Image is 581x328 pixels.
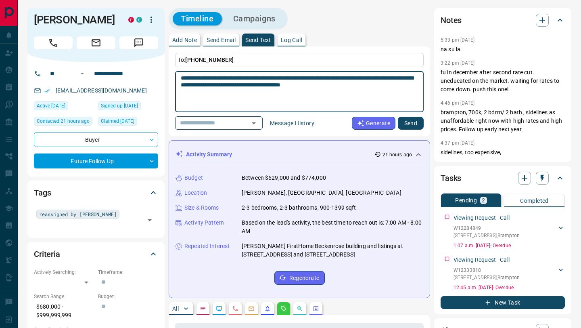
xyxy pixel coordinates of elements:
[441,11,565,30] div: Notes
[454,274,520,281] p: [STREET_ADDRESS] , Brampton
[101,117,134,125] span: Claimed [DATE]
[232,305,238,312] svg: Calls
[34,132,158,147] div: Buyer
[144,214,155,226] button: Open
[176,147,423,162] div: Activity Summary21 hours ago
[242,189,401,197] p: [PERSON_NAME], [GEOGRAPHIC_DATA], [GEOGRAPHIC_DATA]
[136,17,142,23] div: condos.ca
[520,198,549,204] p: Completed
[184,219,224,227] p: Activity Pattern
[128,17,134,23] div: property.ca
[207,37,236,43] p: Send Email
[454,214,510,222] p: Viewing Request - Call
[242,219,423,235] p: Based on the lead's activity, the best time to reach out is: 7:00 AM - 8:00 AM
[454,284,565,291] p: 12:45 a.m. [DATE] - Overdue
[173,12,222,25] button: Timeline
[119,36,158,49] span: Message
[34,244,158,264] div: Criteria
[98,293,158,300] p: Budget:
[34,36,73,49] span: Call
[185,57,234,63] span: [PHONE_NUMBER]
[172,37,197,43] p: Add Note
[454,256,510,264] p: Viewing Request - Call
[441,100,475,106] p: 4:46 pm [DATE]
[274,271,325,285] button: Regenerate
[77,36,115,49] span: Email
[441,296,565,309] button: New Task
[34,153,158,168] div: Future Follow Up
[44,88,50,94] svg: Email Verified
[454,223,565,241] div: W12284849[STREET_ADDRESS],Brampton
[98,117,158,128] div: Thu Oct 17 2024
[297,305,303,312] svg: Opportunities
[248,305,255,312] svg: Emails
[186,150,232,159] p: Activity Summary
[34,269,94,276] p: Actively Searching:
[101,102,138,110] span: Signed up [DATE]
[245,37,271,43] p: Send Text
[352,117,395,130] button: Generate
[242,204,356,212] p: 2-3 bedrooms, 2-3 bathrooms, 900-1399 sqft
[441,172,461,185] h2: Tasks
[200,305,206,312] svg: Notes
[265,117,319,130] button: Message History
[34,13,116,26] h1: [PERSON_NAME]
[34,183,158,202] div: Tags
[175,53,424,67] p: To:
[39,210,117,218] span: reassigned by [PERSON_NAME]
[248,118,259,129] button: Open
[37,117,90,125] span: Contacted 21 hours ago
[441,148,565,157] p: sidelines, too expensive,
[454,232,520,239] p: [STREET_ADDRESS] , Brampton
[98,101,158,113] div: Wed Feb 16 2022
[441,108,565,134] p: brampton, 700k, 2 bdrm/ 2 bath , sidelines as unaffordable right now with high rates and high pri...
[280,305,287,312] svg: Requests
[454,242,565,249] p: 1:07 a.m. [DATE] - Overdue
[242,174,326,182] p: Between $629,000 and $774,000
[482,198,485,203] p: 2
[441,60,475,66] p: 3:22 pm [DATE]
[77,69,87,78] button: Open
[455,198,477,203] p: Pending
[382,151,412,158] p: 21 hours ago
[242,242,423,259] p: [PERSON_NAME] FirstHome Beckenrose building and listings at [STREET_ADDRESS] and [STREET_ADDRESS]
[398,117,424,130] button: Send
[441,45,565,54] p: na su la.
[34,293,94,300] p: Search Range:
[216,305,222,312] svg: Lead Browsing Activity
[184,174,203,182] p: Budget
[98,269,158,276] p: Timeframe:
[34,101,94,113] div: Thu Aug 14 2025
[225,12,284,25] button: Campaigns
[172,306,179,311] p: All
[184,189,207,197] p: Location
[313,305,319,312] svg: Agent Actions
[184,242,230,250] p: Repeated Interest
[264,305,271,312] svg: Listing Alerts
[454,225,520,232] p: W12284849
[441,37,475,43] p: 5:33 pm [DATE]
[441,140,475,146] p: 4:37 pm [DATE]
[34,186,51,199] h2: Tags
[281,37,302,43] p: Log Call
[37,102,65,110] span: Active [DATE]
[441,168,565,188] div: Tasks
[34,300,94,322] p: $680,000 - $999,999,999
[454,265,565,283] div: W12333818[STREET_ADDRESS],Brampton
[184,204,219,212] p: Size & Rooms
[34,117,94,128] div: Thu Aug 14 2025
[441,68,565,94] p: fu in december after second rate cut. uneducated on the market. waiting for rates to come down. p...
[441,14,462,27] h2: Notes
[34,248,60,261] h2: Criteria
[56,87,147,94] a: [EMAIL_ADDRESS][DOMAIN_NAME]
[454,267,520,274] p: W12333818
